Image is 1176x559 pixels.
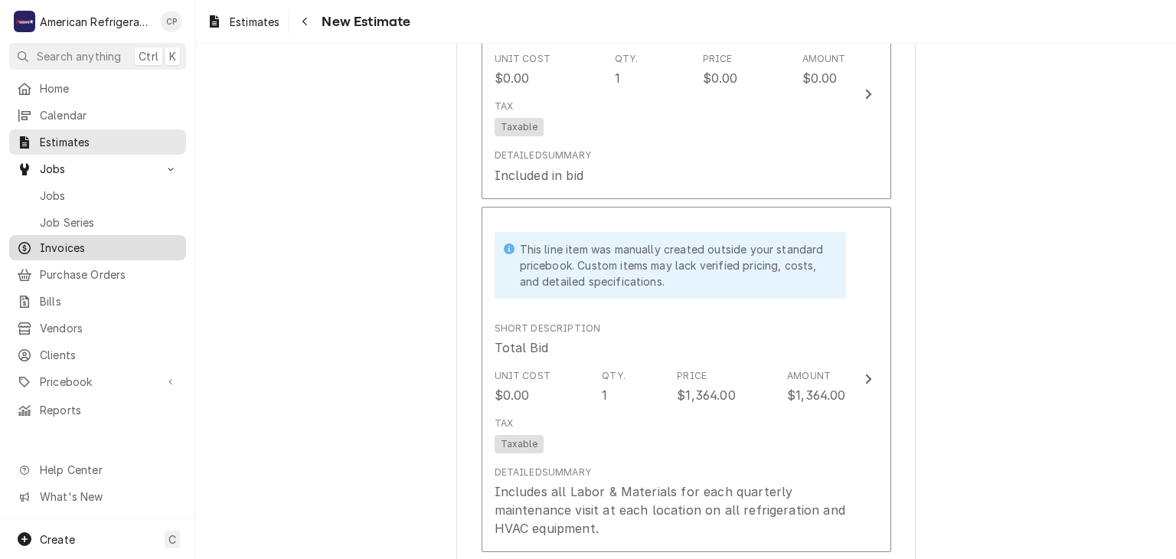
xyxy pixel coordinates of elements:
a: Clients [9,342,186,368]
a: Calendar [9,103,186,128]
div: $0.00 [802,69,838,87]
span: Help Center [40,462,177,478]
div: Price [703,52,733,66]
div: Unit Cost [495,52,550,66]
span: K [169,48,176,64]
div: Qty. [615,52,639,66]
span: Vendors [40,320,178,336]
a: Job Series [9,210,186,235]
span: Estimates [230,14,279,30]
div: Total Bid [495,338,548,357]
div: $0.00 [703,69,738,87]
div: Detailed Summary [495,466,591,479]
a: Home [9,76,186,101]
a: Bills [9,289,186,314]
a: Estimates [9,129,186,155]
div: Tax [495,417,513,430]
span: Pricebook [40,374,155,390]
span: Taxable [495,118,544,136]
div: A [14,11,35,32]
span: C [168,531,176,548]
a: Go to Pricebook [9,369,186,394]
div: Qty. [602,369,626,383]
div: Tax [495,100,513,113]
a: Purchase Orders [9,262,186,287]
div: Detailed Summary [495,149,591,162]
div: $1,364.00 [787,386,845,404]
a: Reports [9,397,186,423]
div: American Refrigeration LLC [40,14,152,30]
a: Go to What's New [9,484,186,509]
div: Amount [787,369,831,383]
div: $0.00 [495,386,530,404]
a: Go to Jobs [9,156,186,181]
span: Jobs [40,188,178,204]
span: Purchase Orders [40,266,178,283]
button: Update Line Item [482,207,891,553]
div: Includes all Labor & Materials for each quarterly maintenance visit at each location on all refri... [495,482,846,538]
a: Invoices [9,235,186,260]
div: $0.00 [495,69,530,87]
span: Clients [40,347,178,363]
div: Price [677,369,707,383]
div: Unit Cost [495,369,550,383]
a: Vendors [9,315,186,341]
div: CP [161,11,182,32]
button: Navigate back [292,9,317,34]
a: Go to Help Center [9,457,186,482]
a: Jobs [9,183,186,208]
span: Jobs [40,161,155,177]
span: Estimates [40,134,178,150]
a: Estimates [201,9,286,34]
div: 1 [615,69,620,87]
button: Search anythingCtrlK [9,43,186,70]
span: Taxable [495,435,544,453]
span: Reports [40,402,178,418]
span: Home [40,80,178,96]
div: Short Description [495,322,601,335]
span: What's New [40,489,177,505]
span: Search anything [37,48,121,64]
span: Create [40,533,75,546]
span: Job Series [40,214,178,230]
span: Invoices [40,240,178,256]
div: $1,364.00 [677,386,735,404]
span: New Estimate [317,11,410,32]
div: 1 [602,386,607,404]
span: Calendar [40,107,178,123]
div: American Refrigeration LLC's Avatar [14,11,35,32]
span: Bills [40,293,178,309]
div: Amount [802,52,846,66]
div: Included in bid [495,166,583,185]
div: Cordel Pyle's Avatar [161,11,182,32]
span: Ctrl [139,48,158,64]
div: This line item was manually created outside your standard pricebook. Custom items may lack verifi... [520,241,831,289]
